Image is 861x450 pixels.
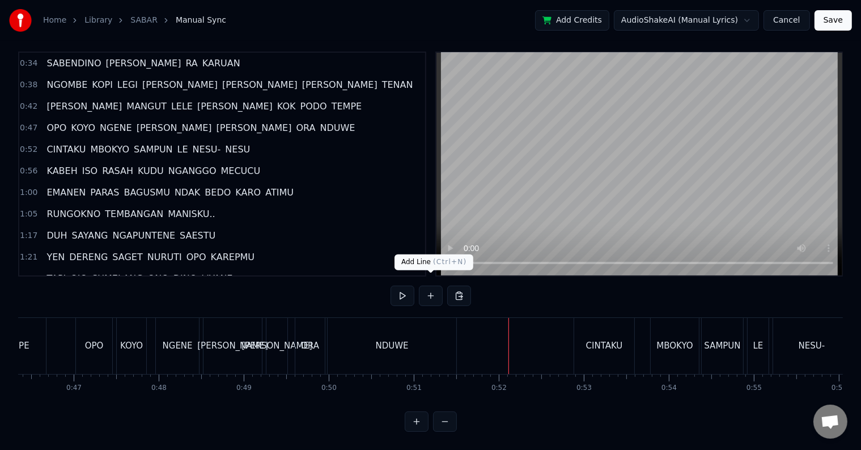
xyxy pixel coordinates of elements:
[45,186,87,199] span: EMANEN
[85,339,104,353] div: OPO
[45,251,66,264] span: YEN
[66,384,82,393] div: 0:47
[406,384,422,393] div: 0:51
[210,251,256,264] span: KAREPMU
[81,164,99,177] span: ISO
[163,339,193,353] div: NGENE
[45,78,88,91] span: NGOMBE
[45,121,67,134] span: OPO
[9,9,32,32] img: youka
[220,164,262,177] span: MECUCU
[264,186,295,199] span: ATIMU
[45,57,102,70] span: SABENDINO
[381,78,414,91] span: TENAN
[116,78,139,91] span: LEGI
[43,15,226,26] nav: breadcrumb
[104,207,164,220] span: TEMBANGAN
[221,78,299,91] span: [PERSON_NAME]
[101,164,134,177] span: RASAH
[576,384,592,393] div: 0:53
[147,272,170,285] span: ONO
[215,121,293,134] span: [PERSON_NAME]
[125,100,168,113] span: MANGUT
[433,258,466,266] span: ( Ctrl+N )
[91,272,144,285] span: SUMELANG
[20,230,37,241] span: 1:17
[196,100,274,113] span: [PERSON_NAME]
[184,57,198,70] span: RA
[535,10,609,31] button: Add Credits
[71,229,109,242] span: SAYANG
[200,272,234,285] span: LIYANE
[799,339,825,353] div: NESU-
[224,143,251,156] span: NESU
[123,186,171,199] span: BAGUSMU
[832,384,847,393] div: 0:56
[20,58,37,69] span: 0:34
[135,121,213,134] span: [PERSON_NAME]
[172,272,198,285] span: DINO
[197,339,268,353] div: [PERSON_NAME]
[133,143,174,156] span: SAMPUN
[170,100,194,113] span: LELE
[815,10,852,31] button: Save
[45,164,78,177] span: KABEH
[321,384,337,393] div: 0:50
[111,251,143,264] span: SAGET
[146,251,183,264] span: NURUTI
[295,121,317,134] span: ORA
[185,251,207,264] span: OPO
[661,384,677,393] div: 0:54
[141,78,219,91] span: [PERSON_NAME]
[299,100,328,113] span: PODO
[301,78,379,91] span: [PERSON_NAME]
[234,186,262,199] span: KARO
[586,339,623,353] div: CINTAKU
[376,339,409,353] div: NDUWE
[179,229,217,242] span: SAESTU
[813,405,847,439] div: Obrolan terbuka
[330,100,363,113] span: TEMPE
[89,186,120,199] span: PARAS
[43,15,66,26] a: Home
[20,187,37,198] span: 1:00
[301,339,319,353] div: ORA
[20,273,37,285] span: 1:25
[20,101,37,112] span: 0:42
[236,384,252,393] div: 0:49
[69,272,88,285] span: OJO
[130,15,158,26] a: SABAR
[176,15,226,26] span: Manual Sync
[20,79,37,91] span: 0:38
[120,339,143,353] div: KOYO
[45,207,101,220] span: RUNGOKNO
[137,164,165,177] span: KUDU
[45,143,87,156] span: CINTAKU
[99,121,133,134] span: NGENE
[173,186,201,199] span: NDAK
[20,122,37,134] span: 0:47
[151,384,167,393] div: 0:48
[112,229,177,242] span: NGAPUNTENE
[319,121,357,134] span: NDUWE
[176,143,189,156] span: LE
[656,339,693,353] div: MBOKYO
[747,384,762,393] div: 0:55
[20,209,37,220] span: 1:05
[105,57,183,70] span: [PERSON_NAME]
[20,144,37,155] span: 0:52
[45,272,67,285] span: TAPI
[203,186,232,199] span: BEDO
[167,207,217,220] span: MANISKU..
[395,254,473,270] div: Add Line
[1,339,29,353] div: TEMPE
[491,384,507,393] div: 0:52
[753,339,764,353] div: LE
[192,143,222,156] span: NESU-
[241,339,312,353] div: [PERSON_NAME]
[764,10,809,31] button: Cancel
[276,100,297,113] span: KOK
[167,164,218,177] span: NGANGGO
[45,100,123,113] span: [PERSON_NAME]
[704,339,740,353] div: SAMPUN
